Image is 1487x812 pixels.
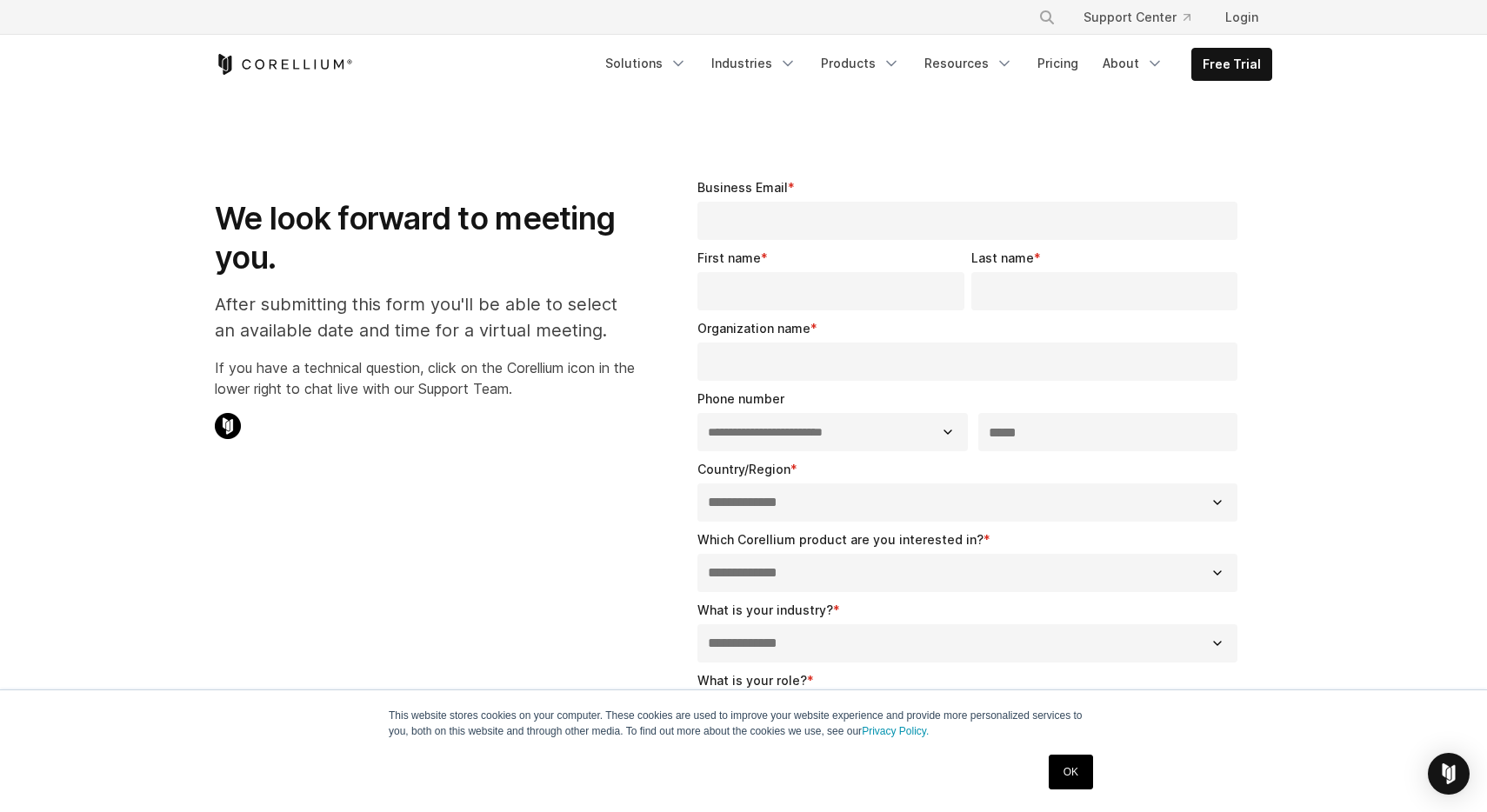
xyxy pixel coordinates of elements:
[697,250,761,265] span: First name
[697,180,788,195] span: Business Email
[697,532,984,547] span: Which Corellium product are you interested in?
[595,48,1272,81] div: Navigation Menu
[810,48,910,79] a: Products
[1049,755,1093,789] a: OK
[1428,753,1470,795] div: Open Intercom Messenger
[697,602,833,617] span: What is your industry?
[215,54,353,75] a: Corellium Home
[1192,49,1271,80] a: Free Trial
[595,48,697,79] a: Solutions
[701,48,807,79] a: Industries
[215,357,635,399] p: If you have a technical question, click on the Corellium icon in the lower right to chat live wit...
[697,321,810,336] span: Organization name
[215,291,635,343] p: After submitting this form you'll be able to select an available date and time for a virtual meet...
[1211,2,1272,33] a: Login
[1027,48,1089,79] a: Pricing
[215,199,635,277] h1: We look forward to meeting you.
[862,725,929,737] a: Privacy Policy.
[697,462,790,476] span: Country/Region
[697,391,784,406] span: Phone number
[1031,2,1063,33] button: Search
[914,48,1024,79] a: Resources
[215,413,241,439] img: Corellium Chat Icon
[1017,2,1272,33] div: Navigation Menu
[389,708,1098,739] p: This website stores cookies on your computer. These cookies are used to improve your website expe...
[1070,2,1204,33] a: Support Center
[1092,48,1174,79] a: About
[697,673,807,688] span: What is your role?
[971,250,1034,265] span: Last name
